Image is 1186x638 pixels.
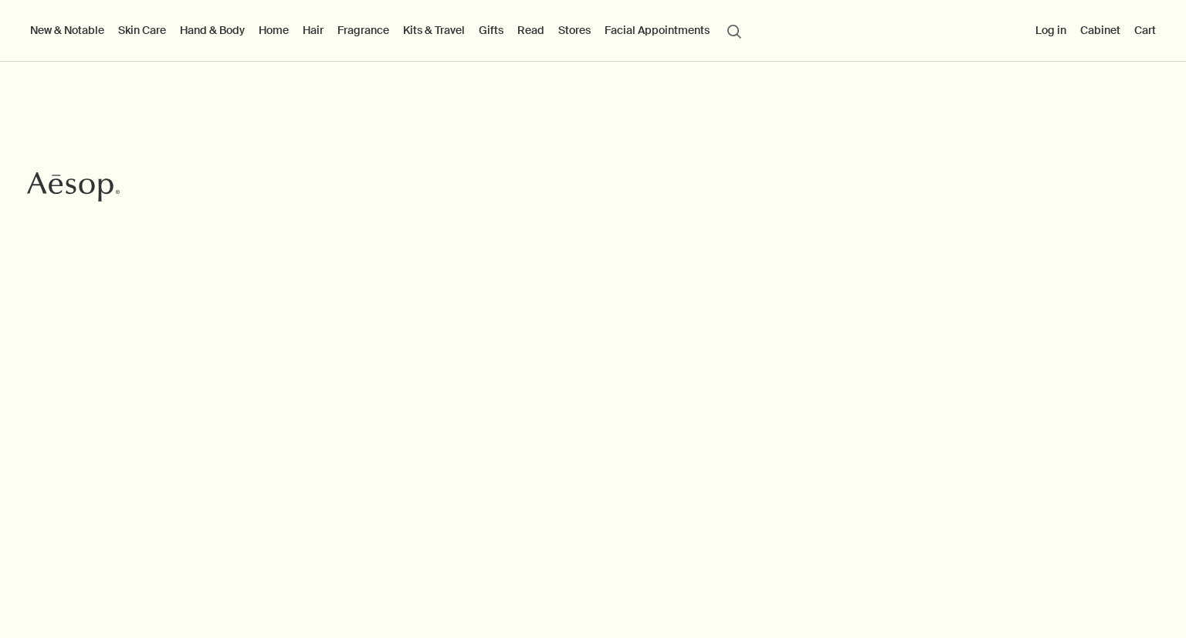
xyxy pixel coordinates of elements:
a: Hand & Body [177,20,248,40]
button: Log in [1032,20,1069,40]
button: previous slide [558,596,580,617]
h2: The perennial appeal of Geranium Leaf [198,210,531,272]
h3: Evergreen exhilaration [198,180,531,199]
a: Skin Care [115,20,169,40]
a: Facial Appointments [601,20,713,40]
a: Aesop [27,171,120,206]
button: Cart [1131,20,1159,40]
button: Open search [720,15,748,45]
p: First introduced in [DATE], our Geranium Leaf Body Care range has grown into a quartet of verdant... [198,283,531,347]
button: pause [639,596,661,617]
a: Cabinet [1077,20,1123,40]
svg: Aesop [27,171,120,202]
a: Fragrance [334,20,392,40]
button: next slide [615,596,637,617]
a: Gifts [476,20,507,40]
button: New & Notable [27,20,107,40]
a: Read [514,20,547,40]
a: Home [256,20,292,40]
button: Stores [555,20,594,40]
a: Kits & Travel [400,20,468,40]
a: Discover Geranium Leaf [198,369,429,416]
div: 1 / 3 [586,599,609,613]
a: Hair [300,20,327,40]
